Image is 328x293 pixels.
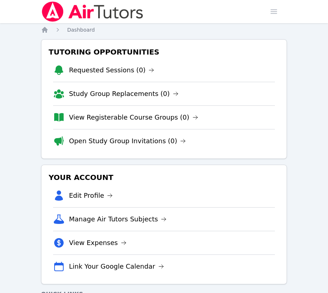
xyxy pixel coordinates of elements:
[69,65,155,75] a: Requested Sessions (0)
[47,171,281,184] h3: Your Account
[67,26,95,33] a: Dashboard
[69,214,167,224] a: Manage Air Tutors Subjects
[69,238,127,248] a: View Expenses
[69,136,186,146] a: Open Study Group Invitations (0)
[67,27,95,33] span: Dashboard
[69,89,179,99] a: Study Group Replacements (0)
[41,26,287,33] nav: Breadcrumb
[69,261,164,272] a: Link Your Google Calendar
[69,112,198,123] a: View Registerable Course Groups (0)
[69,190,113,201] a: Edit Profile
[41,1,144,22] img: Air Tutors
[47,45,281,59] h3: Tutoring Opportunities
